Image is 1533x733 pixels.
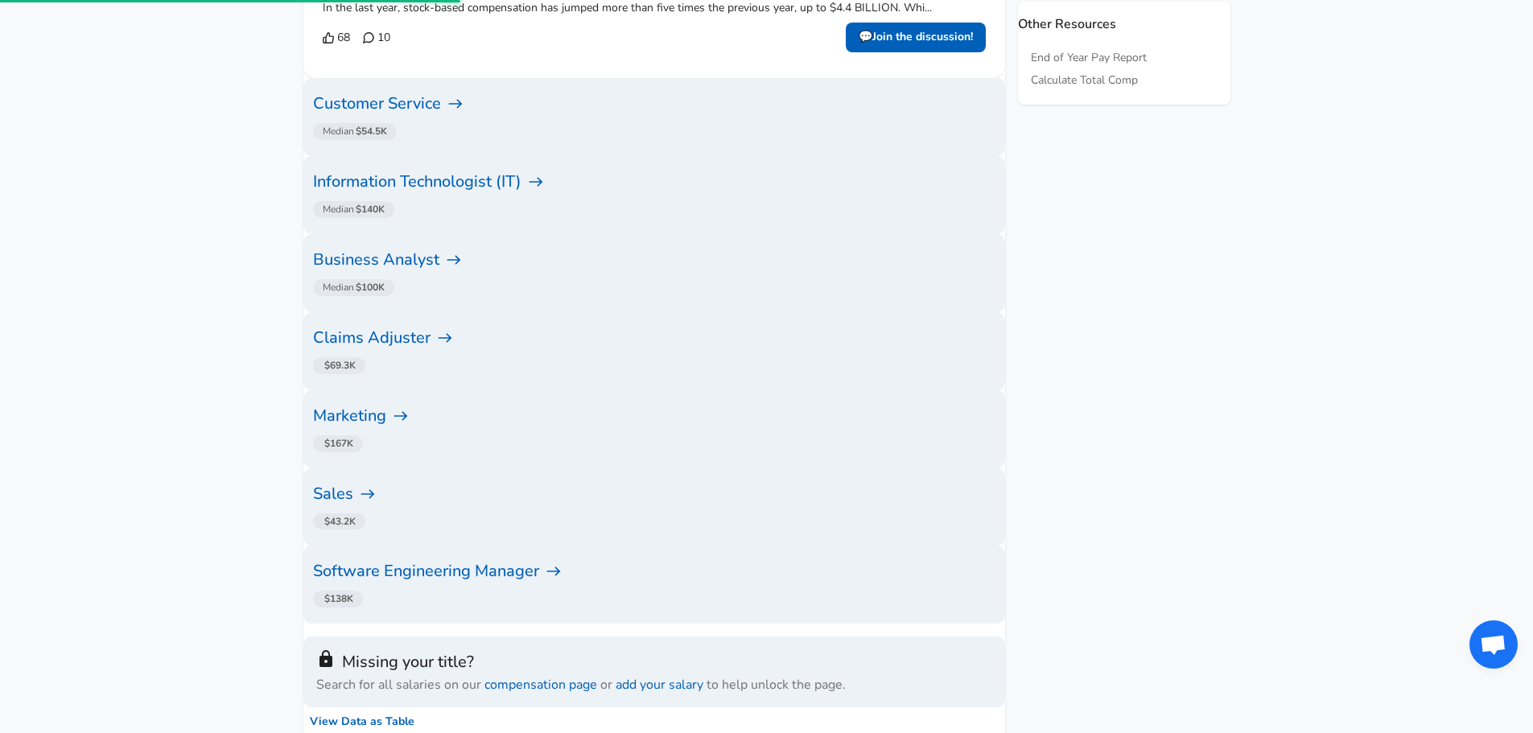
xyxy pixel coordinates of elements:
[356,281,385,294] strong: $100K
[313,91,995,146] a: Customer Service Median$54.5K
[1031,72,1138,89] a: Calculate Total Comp
[323,203,385,216] span: Median
[313,558,995,584] h6: Software Engineering Manager
[313,481,995,507] h6: Sales
[313,325,995,381] a: Claims Adjuster $69.3K
[313,558,995,614] a: Software Engineering Manager $138K
[313,247,995,303] a: Business Analyst Median$100K
[356,203,385,216] strong: $140K
[324,359,356,372] strong: $69.3K
[324,437,353,450] strong: $167K
[1018,2,1230,34] p: Other Resources
[323,281,385,294] span: Median
[484,676,597,694] a: compensation page
[313,481,995,537] a: Sales $43.2K
[846,23,986,52] button: 💬Join the discussion!
[1031,50,1147,66] a: End of Year Pay Report
[323,125,387,138] span: Median
[616,676,703,694] a: add your salary
[356,125,387,138] strong: $54.5K
[313,403,995,429] h6: Marketing
[363,30,390,46] span: 10
[313,169,995,195] h6: Information Technologist (IT)
[324,515,356,528] strong: $43.2K
[323,30,350,46] span: 68
[313,403,995,459] a: Marketing $167K
[313,91,995,117] h6: Customer Service
[316,649,992,675] h6: Missing your title?
[324,592,353,605] strong: $138K
[313,247,995,273] h6: Business Analyst
[313,325,995,351] h6: Claims Adjuster
[316,675,992,694] p: Search for all salaries on our or to help unlock the page.
[1469,620,1518,669] div: Open chat
[313,169,995,224] a: Information Technologist (IT) Median$140K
